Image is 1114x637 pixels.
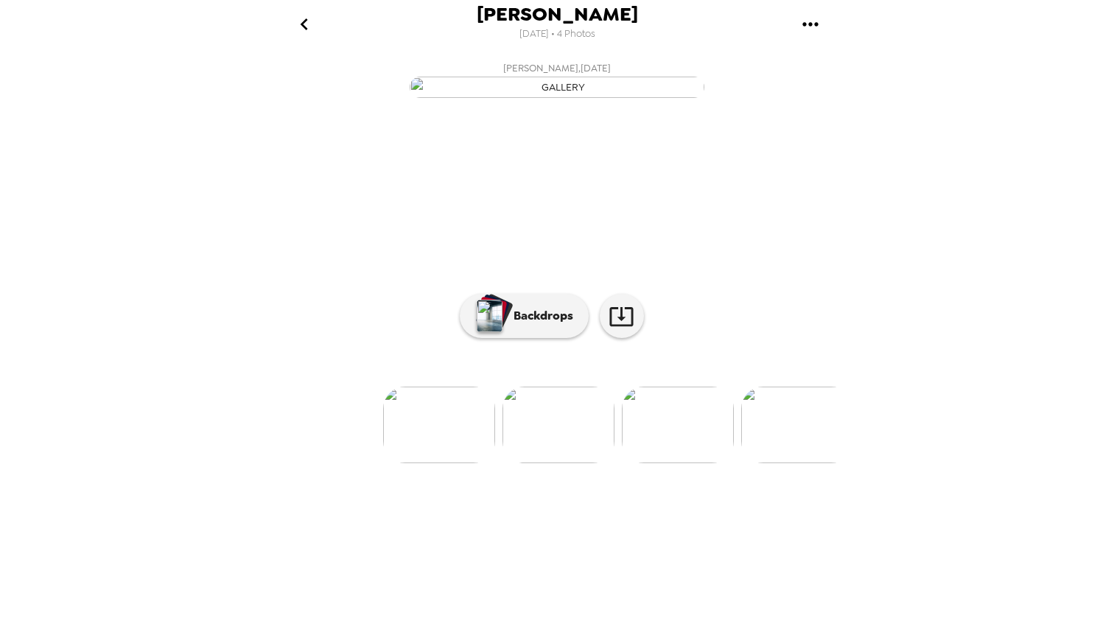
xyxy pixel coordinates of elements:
[502,387,614,463] img: gallery
[741,387,853,463] img: gallery
[622,387,734,463] img: gallery
[410,77,704,98] img: gallery
[506,307,573,325] p: Backdrops
[383,387,495,463] img: gallery
[477,4,638,24] span: [PERSON_NAME]
[262,55,852,102] button: [PERSON_NAME],[DATE]
[519,24,595,44] span: [DATE] • 4 Photos
[503,60,611,77] span: [PERSON_NAME] , [DATE]
[460,294,589,338] button: Backdrops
